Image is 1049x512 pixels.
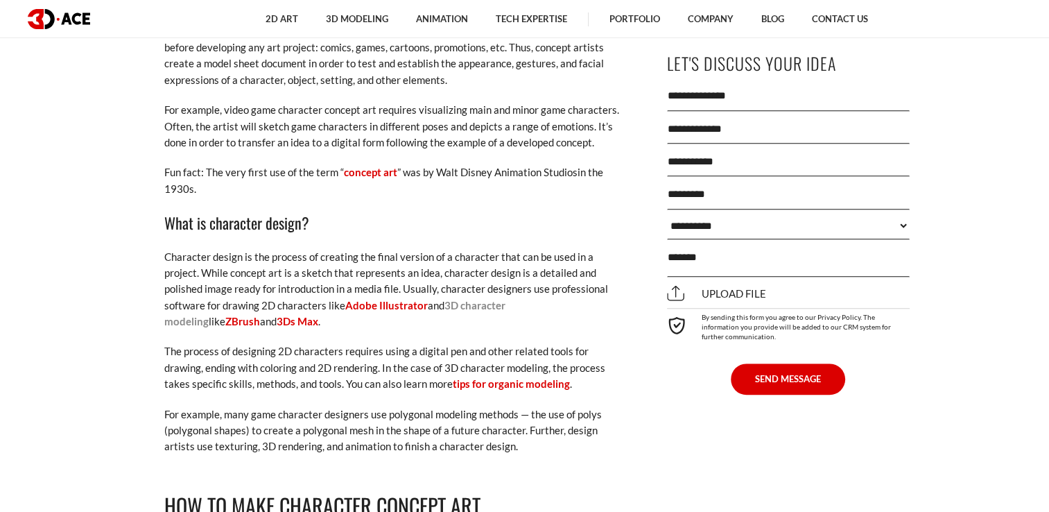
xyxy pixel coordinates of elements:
[345,299,428,312] a: Adobe Illustrator
[164,407,622,455] p: For example, many game character designers use polygonal modeling methods — the use of polys (pol...
[164,102,622,151] p: For example, video game character concept art requires visualizing main and minor game characters...
[667,48,910,79] p: Let's Discuss Your Idea
[667,287,766,300] span: Upload file
[164,24,622,89] p: Concept art is the visualization of an idea, the concept of a future project. It is a must-have s...
[164,249,622,330] p: Character design is the process of creating the final version of a character that can be used in ...
[164,343,622,392] p: The process of designing 2D characters requires using a digital pen and other related tools for d...
[225,315,260,327] a: ZBrush
[28,9,90,29] img: logo dark
[164,164,622,197] p: Fun fact: The very first use of the term “ ” was by Walt Disney Animation Studiosin the 1930s.
[667,308,910,341] div: By sending this form you agree to our Privacy Policy. The information you provide will be added t...
[164,211,622,234] h3: What is character design?
[344,166,397,178] a: concept art
[453,377,570,390] a: tips for organic modeling
[731,364,845,394] button: SEND MESSAGE
[277,315,318,327] a: 3Ds Max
